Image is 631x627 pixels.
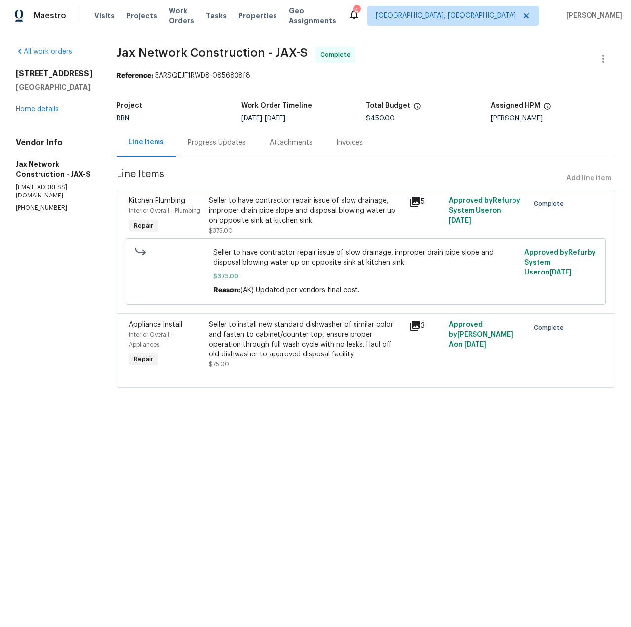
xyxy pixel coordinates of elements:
[128,137,164,147] div: Line Items
[16,69,93,78] h2: [STREET_ADDRESS]
[16,106,59,113] a: Home details
[169,6,194,26] span: Work Orders
[213,248,518,268] span: Seller to have contractor repair issue of slow drainage, improper drain pipe slope and disposal b...
[449,197,520,224] span: Approved by Refurby System User on
[130,221,157,231] span: Repair
[209,196,403,226] div: Seller to have contractor repair issue of slow drainage, improper drain pipe slope and disposal b...
[130,354,157,364] span: Repair
[241,102,312,109] h5: Work Order Timeline
[376,11,516,21] span: [GEOGRAPHIC_DATA], [GEOGRAPHIC_DATA]
[550,269,572,276] span: [DATE]
[409,196,443,208] div: 5
[366,115,394,122] span: $450.00
[265,115,285,122] span: [DATE]
[209,361,229,367] span: $75.00
[464,341,486,348] span: [DATE]
[209,228,233,234] span: $375.00
[543,102,551,115] span: The hpm assigned to this work order.
[491,115,615,122] div: [PERSON_NAME]
[240,287,359,294] span: (AK) Updated per vendors final cost.
[353,6,360,16] div: 4
[16,204,93,212] p: [PHONE_NUMBER]
[413,102,421,115] span: The total cost of line items that have been proposed by Opendoor. This sum includes line items th...
[241,115,262,122] span: [DATE]
[126,11,157,21] span: Projects
[16,48,72,55] a: All work orders
[117,71,615,80] div: 5ARSQEJF1RWD8-0856838f8
[129,332,173,348] span: Interior Overall - Appliances
[409,320,443,332] div: 3
[117,102,142,109] h5: Project
[16,82,93,92] h5: [GEOGRAPHIC_DATA]
[534,323,568,333] span: Complete
[534,199,568,209] span: Complete
[129,321,182,328] span: Appliance Install
[188,138,246,148] div: Progress Updates
[270,138,313,148] div: Attachments
[34,11,66,21] span: Maestro
[16,159,93,179] h5: Jax Network Construction - JAX-S
[524,249,596,276] span: Approved by Refurby System User on
[129,208,200,214] span: Interior Overall - Plumbing
[241,115,285,122] span: -
[289,6,336,26] span: Geo Assignments
[117,72,153,79] b: Reference:
[449,321,513,348] span: Approved by [PERSON_NAME] A on
[117,169,562,188] span: Line Items
[206,12,227,19] span: Tasks
[94,11,115,21] span: Visits
[117,115,129,122] span: BRN
[449,217,471,224] span: [DATE]
[491,102,540,109] h5: Assigned HPM
[16,138,93,148] h4: Vendor Info
[209,320,403,359] div: Seller to install new standard dishwasher of similar color and fasten to cabinet/counter top, ens...
[336,138,363,148] div: Invoices
[562,11,622,21] span: [PERSON_NAME]
[366,102,410,109] h5: Total Budget
[213,272,518,281] span: $375.00
[320,50,355,60] span: Complete
[129,197,185,204] span: Kitchen Plumbing
[238,11,277,21] span: Properties
[16,183,93,200] p: [EMAIL_ADDRESS][DOMAIN_NAME]
[117,47,308,59] span: Jax Network Construction - JAX-S
[213,287,240,294] span: Reason:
